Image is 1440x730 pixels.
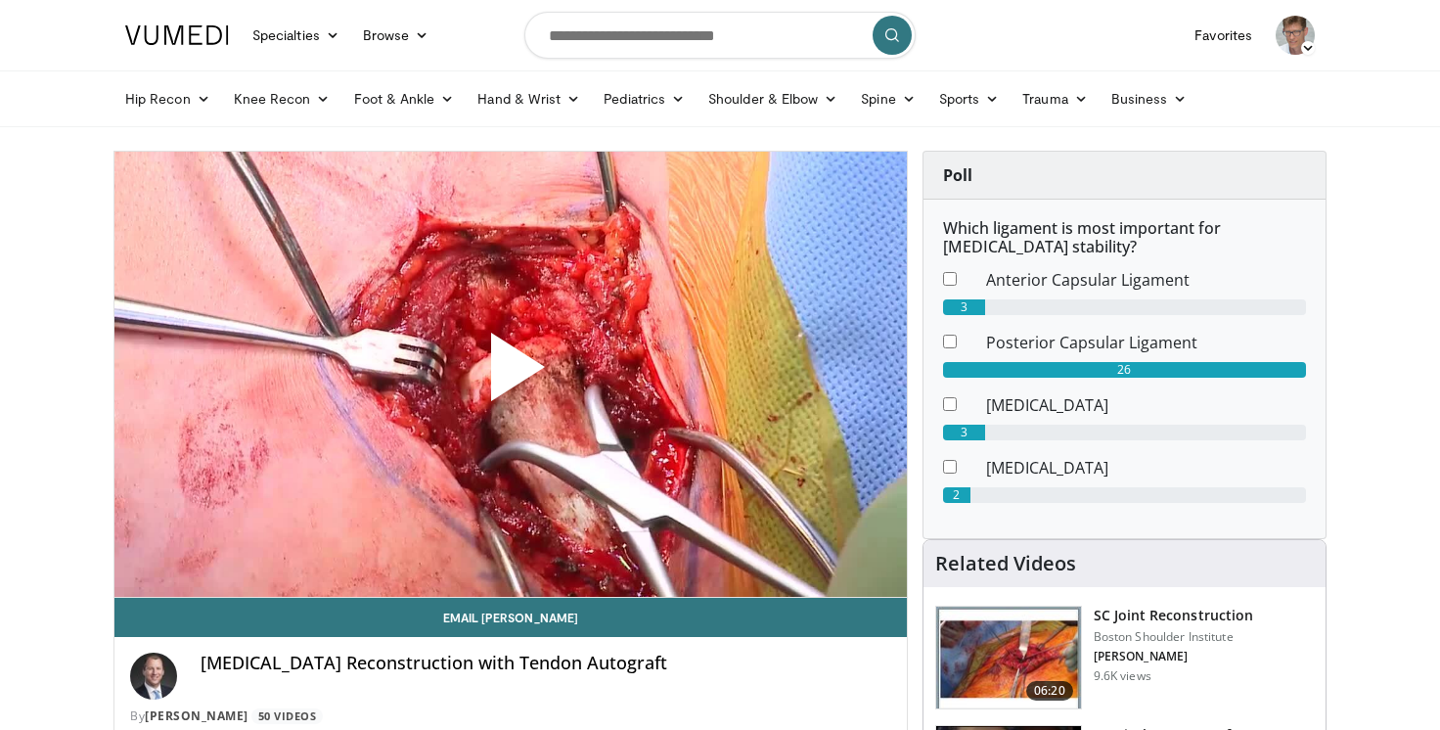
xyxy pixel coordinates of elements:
div: 2 [943,487,971,503]
a: 50 Videos [251,708,323,725]
a: Hand & Wrist [466,79,592,118]
a: Business [1100,79,1199,118]
div: 3 [943,425,985,440]
input: Search topics, interventions [524,12,916,59]
a: Favorites [1183,16,1264,55]
a: Hip Recon [113,79,222,118]
button: Play Video [335,279,687,471]
a: Shoulder & Elbow [697,79,849,118]
a: [PERSON_NAME] [145,707,248,724]
span: 06:20 [1026,681,1073,701]
h6: Which ligament is most important for [MEDICAL_DATA] stability? [943,219,1306,256]
p: 9.6K views [1094,668,1151,684]
div: 3 [943,299,985,315]
h4: Related Videos [935,552,1076,575]
strong: Poll [943,164,972,186]
video-js: Video Player [114,152,907,598]
dd: Posterior Capsular Ligament [971,331,1321,354]
a: Email [PERSON_NAME] [114,598,907,637]
a: Foot & Ankle [342,79,467,118]
h4: [MEDICAL_DATA] Reconstruction with Tendon Autograft [201,653,891,674]
h3: SC Joint Reconstruction [1094,606,1253,625]
img: Avatar [130,653,177,700]
p: Boston Shoulder Institute [1094,629,1253,645]
dd: Anterior Capsular Ligament [971,268,1321,292]
p: [PERSON_NAME] [1094,649,1253,664]
img: Avatar [1276,16,1315,55]
dd: [MEDICAL_DATA] [971,393,1321,417]
a: Sports [927,79,1012,118]
a: Knee Recon [222,79,342,118]
a: Pediatrics [592,79,697,118]
a: Specialties [241,16,351,55]
dd: [MEDICAL_DATA] [971,456,1321,479]
div: 26 [943,362,1306,378]
a: Browse [351,16,441,55]
a: Spine [849,79,926,118]
img: VuMedi Logo [125,25,229,45]
div: By [130,707,891,725]
img: Vx8lr-LI9TPdNKgn4xMDoxOjB1O8AjAz.150x105_q85_crop-smart_upscale.jpg [936,607,1081,708]
a: Trauma [1011,79,1100,118]
a: 06:20 SC Joint Reconstruction Boston Shoulder Institute [PERSON_NAME] 9.6K views [935,606,1314,709]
